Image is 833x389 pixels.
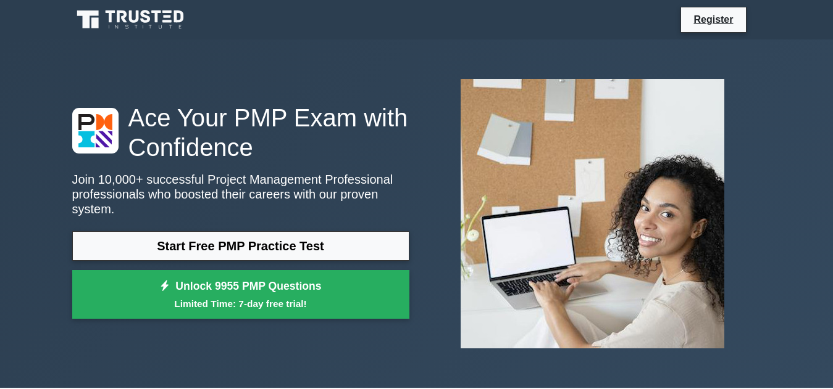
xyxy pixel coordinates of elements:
[72,231,409,261] a: Start Free PMP Practice Test
[686,12,740,27] a: Register
[72,103,409,162] h1: Ace Your PMP Exam with Confidence
[72,270,409,319] a: Unlock 9955 PMP QuestionsLimited Time: 7-day free trial!
[72,172,409,216] p: Join 10,000+ successful Project Management Professional professionals who boosted their careers w...
[88,297,394,311] small: Limited Time: 7-day free trial!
